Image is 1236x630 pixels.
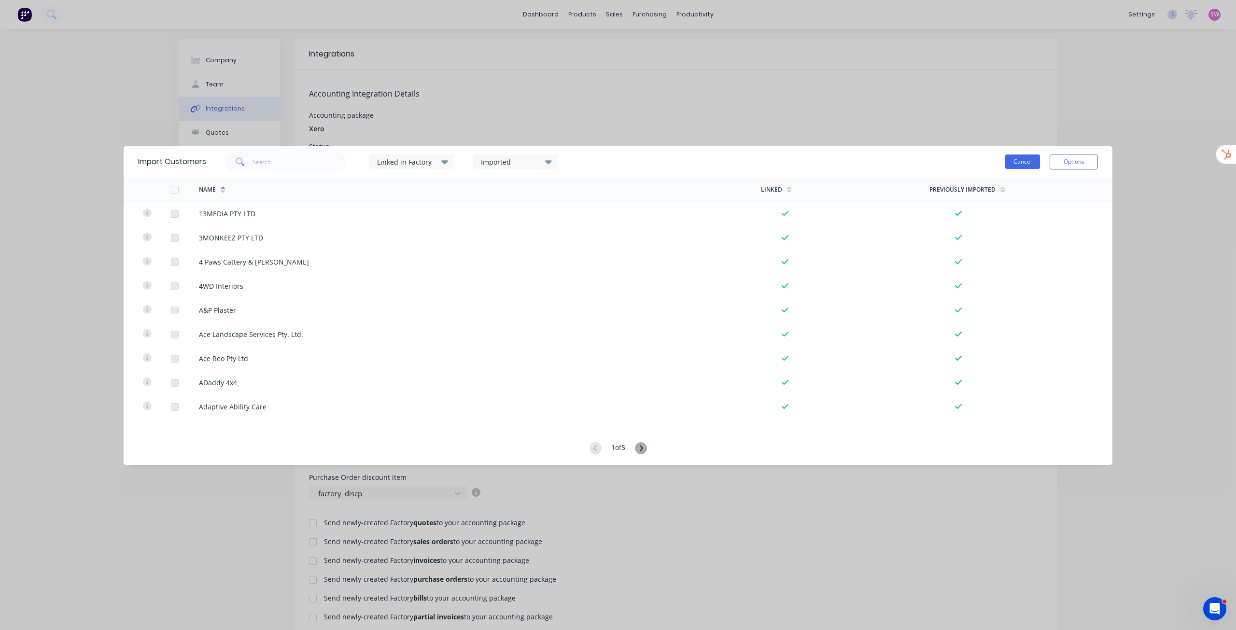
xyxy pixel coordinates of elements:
[199,378,237,388] div: ADaddy 4x4
[1203,597,1226,620] iframe: Intercom live chat
[199,233,263,243] div: 3MONKEEZ PTY LTD
[199,281,243,291] div: 4WD Interiors
[1005,154,1040,169] button: Cancel
[138,156,206,168] div: Import Customers
[199,402,267,412] div: Adaptive Ability Care
[1050,154,1098,169] button: Options
[199,329,303,339] div: Ace Landscape Services Pty. Ltd.
[17,7,32,22] img: Factory
[377,157,438,167] div: Linked in Factory
[253,152,347,171] input: Search...
[199,353,248,364] div: Ace Reo Pty Ltd
[611,442,625,455] div: 1 of 5
[481,157,542,167] div: Imported
[199,185,216,194] div: Name
[199,209,255,219] div: 13MEDIA PTY LTD
[199,257,309,267] div: 4 Paws Cattery & [PERSON_NAME]
[199,305,236,315] div: A&P Plaster
[929,185,996,194] div: Previously Imported
[761,185,782,194] div: Linked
